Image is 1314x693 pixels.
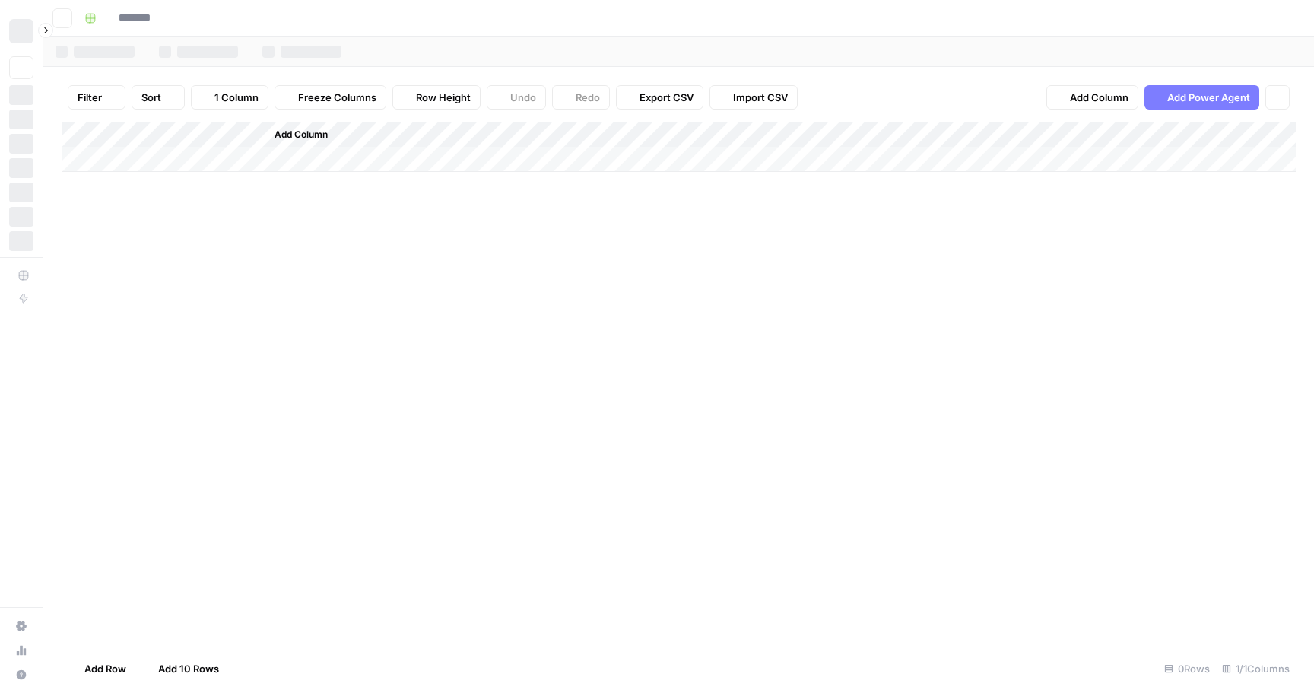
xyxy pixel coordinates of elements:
button: Undo [487,85,546,110]
span: Add Row [84,661,126,676]
span: Row Height [416,90,471,105]
div: 0 Rows [1158,656,1216,681]
span: Filter [78,90,102,105]
button: Sort [132,85,185,110]
span: Redo [576,90,600,105]
button: Help + Support [9,663,33,687]
span: Add Power Agent [1167,90,1250,105]
button: Freeze Columns [275,85,386,110]
button: Import CSV [709,85,798,110]
button: Filter [68,85,125,110]
a: Usage [9,638,33,663]
button: Add Column [1046,85,1138,110]
span: 1 Column [214,90,259,105]
span: Undo [510,90,536,105]
span: Freeze Columns [298,90,376,105]
span: Add 10 Rows [158,661,219,676]
div: 1/1 Columns [1216,656,1296,681]
span: Import CSV [733,90,788,105]
span: Add Column [1070,90,1128,105]
button: 1 Column [191,85,268,110]
button: Row Height [392,85,481,110]
button: Redo [552,85,610,110]
span: Sort [141,90,161,105]
button: Add Column [255,125,334,145]
button: Add 10 Rows [135,656,228,681]
span: Add Column [275,128,328,141]
button: Export CSV [616,85,703,110]
button: Add Row [62,656,135,681]
button: Add Power Agent [1144,85,1259,110]
span: Export CSV [640,90,693,105]
a: Settings [9,614,33,638]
